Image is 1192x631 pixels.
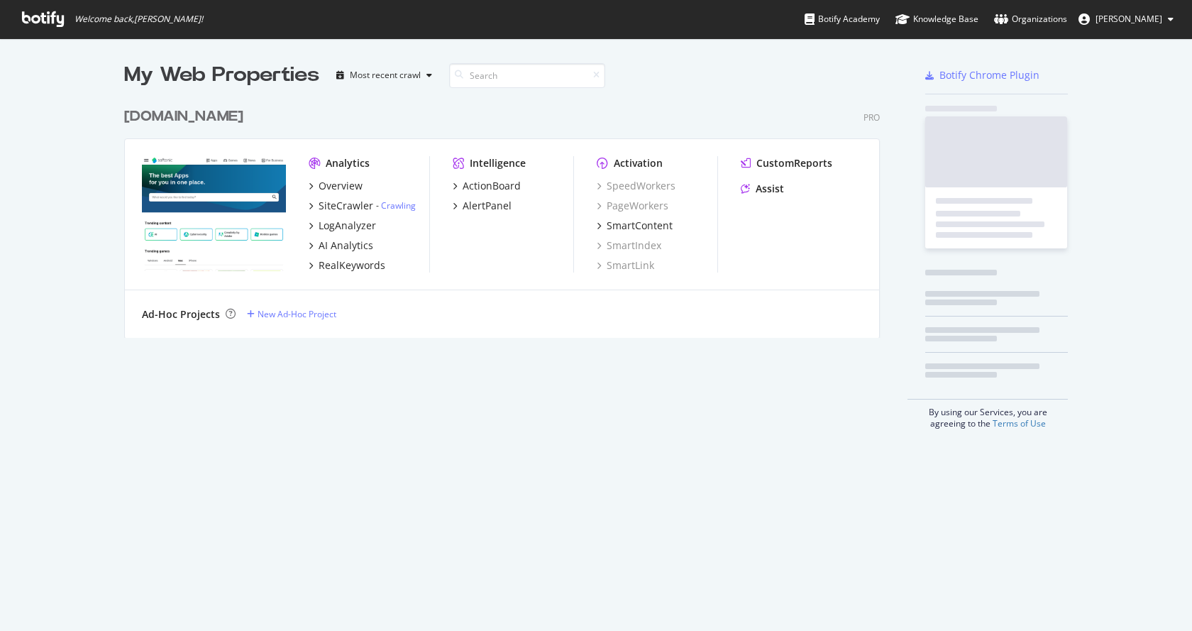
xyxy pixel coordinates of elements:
[756,182,784,196] div: Assist
[470,156,526,170] div: Intelligence
[319,238,373,253] div: AI Analytics
[994,12,1067,26] div: Organizations
[142,307,220,322] div: Ad-Hoc Projects
[124,106,243,127] div: [DOMAIN_NAME]
[453,199,512,213] a: AlertPanel
[331,64,438,87] button: Most recent crawl
[453,179,521,193] a: ActionBoard
[124,106,249,127] a: [DOMAIN_NAME]
[805,12,880,26] div: Botify Academy
[309,199,416,213] a: SiteCrawler- Crawling
[376,199,416,212] div: -
[309,179,363,193] a: Overview
[124,61,319,89] div: My Web Properties
[1067,8,1185,31] button: [PERSON_NAME]
[319,219,376,233] div: LogAnalyzer
[319,199,373,213] div: SiteCrawler
[993,417,1046,429] a: Terms of Use
[350,71,421,79] div: Most recent crawl
[741,156,832,170] a: CustomReports
[142,156,286,271] img: Softonic.com
[449,63,605,88] input: Search
[756,156,832,170] div: CustomReports
[326,156,370,170] div: Analytics
[597,219,673,233] a: SmartContent
[258,308,336,320] div: New Ad-Hoc Project
[895,12,978,26] div: Knowledge Base
[463,199,512,213] div: AlertPanel
[863,111,880,124] div: Pro
[741,182,784,196] a: Assist
[124,89,891,338] div: grid
[319,179,363,193] div: Overview
[939,68,1039,82] div: Botify Chrome Plugin
[597,179,675,193] a: SpeedWorkers
[607,219,673,233] div: SmartContent
[597,238,661,253] a: SmartIndex
[309,258,385,273] a: RealKeywords
[309,219,376,233] a: LogAnalyzer
[319,258,385,273] div: RealKeywords
[1096,13,1162,25] span: Ferran Gavin
[381,199,416,212] a: Crawling
[907,399,1068,429] div: By using our Services, you are agreeing to the
[309,238,373,253] a: AI Analytics
[247,308,336,320] a: New Ad-Hoc Project
[463,179,521,193] div: ActionBoard
[614,156,663,170] div: Activation
[74,13,203,25] span: Welcome back, [PERSON_NAME] !
[597,199,668,213] a: PageWorkers
[597,258,654,273] a: SmartLink
[925,68,1039,82] a: Botify Chrome Plugin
